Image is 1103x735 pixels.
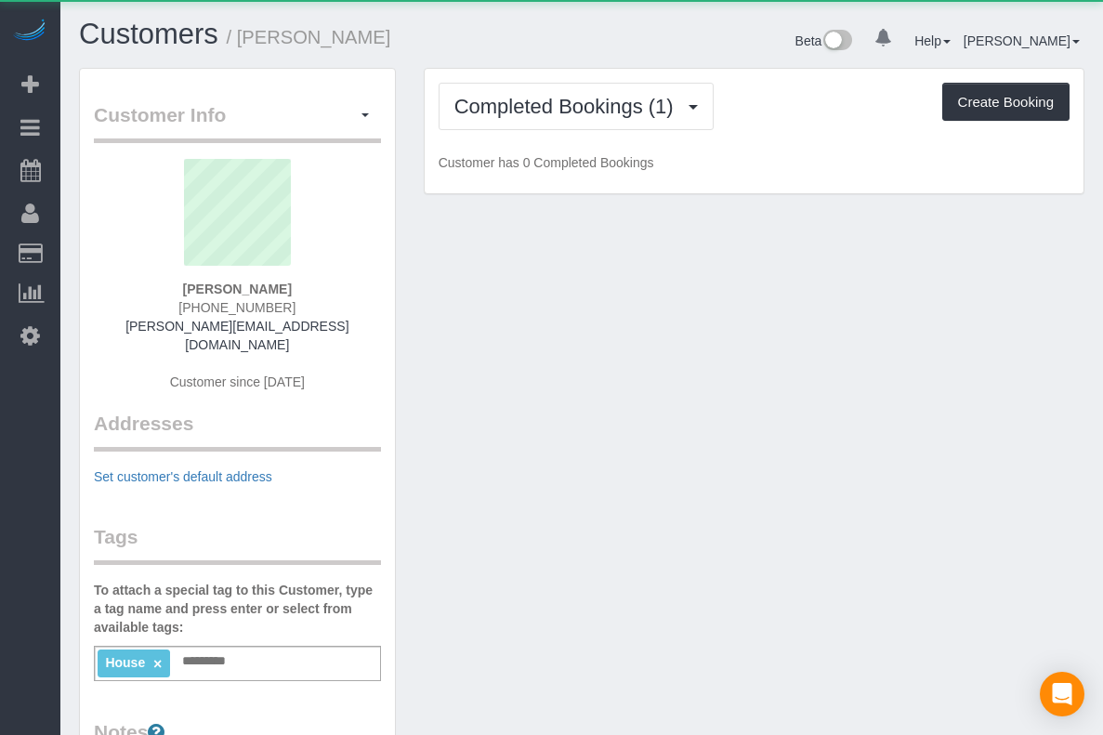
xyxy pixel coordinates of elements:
a: [PERSON_NAME][EMAIL_ADDRESS][DOMAIN_NAME] [125,319,348,352]
button: Completed Bookings (1) [439,83,714,130]
div: Open Intercom Messenger [1040,672,1084,716]
small: / [PERSON_NAME] [227,27,391,47]
span: [PHONE_NUMBER] [178,300,295,315]
a: Customers [79,18,218,50]
label: To attach a special tag to this Customer, type a tag name and press enter or select from availabl... [94,581,381,637]
a: Help [914,33,951,48]
legend: Tags [94,523,381,565]
a: [PERSON_NAME] [964,33,1080,48]
img: New interface [821,30,852,54]
legend: Customer Info [94,101,381,143]
a: × [153,656,162,672]
strong: [PERSON_NAME] [183,282,292,296]
span: House [105,655,145,670]
span: Customer since [DATE] [170,374,305,389]
button: Create Booking [942,83,1070,122]
a: Beta [795,33,853,48]
span: Completed Bookings (1) [454,95,683,118]
img: Automaid Logo [11,19,48,45]
p: Customer has 0 Completed Bookings [439,153,1070,172]
a: Set customer's default address [94,469,272,484]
